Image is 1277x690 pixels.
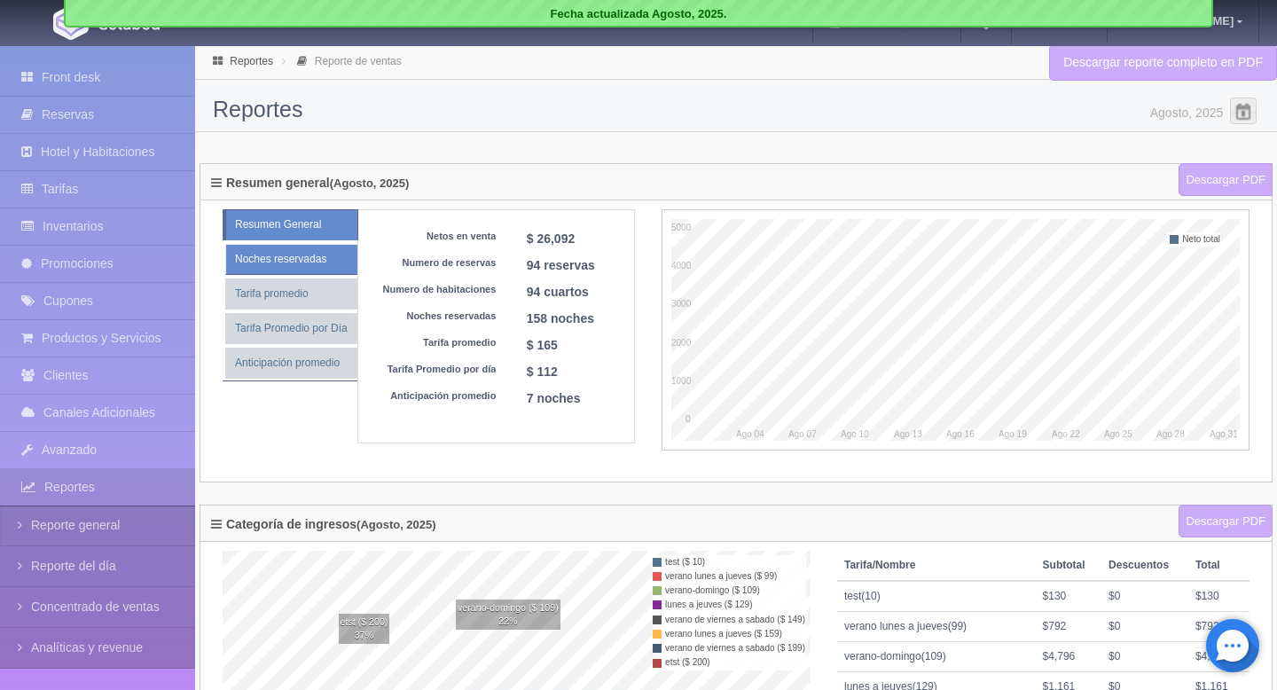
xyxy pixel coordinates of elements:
[527,283,643,310] dd: 94 cuartos
[1179,232,1221,247] td: Neto total
[1179,163,1273,197] a: Descargar PDF
[230,55,273,67] a: Reportes
[367,256,497,271] dt: Numero de reservas
[225,348,357,379] a: Anticipación promedio
[662,641,806,655] td: verano de viernes a sabado ($ 199)
[662,613,806,627] td: verano de viernes a sabado ($ 149)
[367,336,497,350] dt: Tarifa promedio
[1101,581,1188,612] td: $0
[225,313,357,344] a: Tarifa Promedio por Día
[1188,611,1250,641] td: $792
[315,55,402,67] a: Reporte de ventas
[1036,551,1101,581] th: Subtotal
[367,389,497,404] dt: Anticipación promedio
[662,598,806,612] td: lunes a jeuves ($ 129)
[1101,611,1188,641] td: $0
[225,244,357,275] a: Noches reservadas
[367,310,497,324] dt: Noches reservadas
[367,230,497,244] dt: Netos en venta
[367,283,497,297] dt: Numero de habitaciones
[662,569,806,584] td: verano lunes a jueves ($ 99)
[339,614,390,644] div: etst ($ 200) 37%
[1036,641,1101,671] td: $4,796
[1101,551,1188,581] th: Descuentos
[1101,641,1188,671] td: $0
[1188,581,1250,612] td: $130
[456,600,560,630] div: verano-domingo ($ 109) 22%
[1230,98,1257,124] span: Seleccionar Mes
[527,256,643,283] dd: 94 reservas
[527,389,643,416] dd: 7 noches
[662,584,806,598] td: verano-domingo ($ 109)
[527,230,643,256] dd: $ 26,092
[837,581,1036,612] td: test(10)
[1036,611,1101,641] td: $792
[1188,551,1250,581] th: Total
[837,641,1036,671] td: verano-domingo(109)
[367,363,497,377] dt: Tarifa Promedio por día
[213,98,1259,122] h2: Reportes
[837,551,1036,581] th: Tarifa/Nombre
[837,611,1036,641] td: verano lunes a jueves(99)
[225,209,358,240] a: Resumen General
[1036,581,1101,612] td: $130
[662,555,806,569] td: test ($ 10)
[225,278,357,310] a: Tarifa promedio
[1179,505,1273,538] a: Descargar PDF
[53,5,89,40] img: Getabed
[551,7,727,20] strong: Fecha actualizada Agosto, 2025.
[662,655,806,670] td: etst ($ 200)
[1049,44,1277,81] a: Descargar reporte completo en PDF
[527,336,643,363] dd: $ 165
[1188,641,1250,671] td: $4,796
[211,518,436,536] h4: Categoría de ingresos
[330,177,410,190] label: (Agosto, 2025)
[527,363,643,389] dd: $ 112
[211,176,409,194] h4: Resumen general
[662,627,806,641] td: verano lunes a jueves ($ 159)
[527,310,643,336] dd: 158 noches
[356,519,436,531] label: (Agosto, 2025)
